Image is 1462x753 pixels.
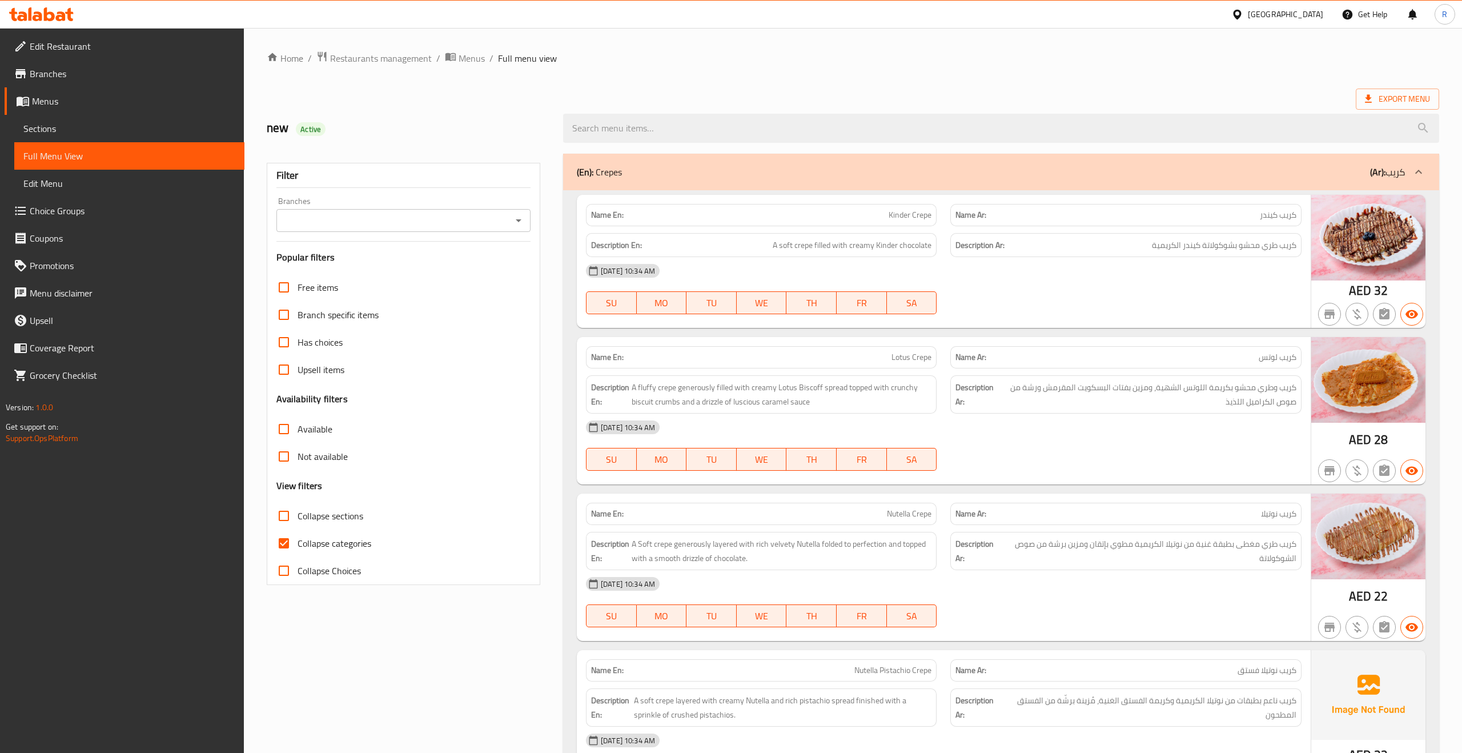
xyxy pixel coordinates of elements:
span: 22 [1374,585,1388,607]
button: TH [786,448,837,471]
span: TU [691,295,732,311]
button: Not branch specific item [1318,459,1341,482]
span: FR [841,608,882,624]
a: Choice Groups [5,197,244,225]
span: SA [891,608,933,624]
span: A fluffy crepe generously filled with creamy Lotus Biscoff spread topped with crunchy biscuit cru... [632,380,931,408]
button: TU [686,604,737,627]
span: FR [841,451,882,468]
button: Available [1400,459,1423,482]
a: Coupons [5,225,244,252]
span: Kinder Crepe [889,209,931,221]
button: MO [637,291,687,314]
a: Sections [14,115,244,142]
button: FR [837,291,887,314]
button: SU [586,291,637,314]
strong: Name Ar: [955,351,986,363]
span: SU [591,608,632,624]
span: Version: [6,400,34,415]
a: Coverage Report [5,334,244,362]
span: كريب طري مغطى بطبقة غنية من نوتيلا الكريمية مطوي بإتقان ومزين برشة من صوص الشوكولاتة [1003,537,1296,565]
span: Nutella Crepe [887,508,931,520]
li: / [489,51,493,65]
span: Promotions [30,259,235,273]
span: Upsell [30,314,235,327]
div: Filter [276,163,531,188]
span: Coupons [30,231,235,245]
div: [GEOGRAPHIC_DATA] [1248,8,1323,21]
strong: Name Ar: [955,508,986,520]
span: Coverage Report [30,341,235,355]
button: Not has choices [1373,303,1396,326]
p: Crepes [577,165,622,179]
span: 1.0.0 [35,400,53,415]
nav: breadcrumb [267,51,1439,66]
h2: new [267,119,549,137]
button: Purchased item [1345,459,1368,482]
span: Not available [298,450,348,463]
span: AED [1349,428,1371,451]
span: Lotus Crepe [891,351,931,363]
span: Export Menu [1365,92,1430,106]
img: Kinder_Crepe638928429610704299.jpg [1311,195,1425,281]
button: Purchased item [1345,616,1368,639]
span: كريب ناعم بطبقات من نوتيلا الكريمية وكريمة الفستق الغنية، مُزينة برشّة من الفستق المطحون [1004,694,1296,722]
span: Full Menu View [23,149,235,163]
a: Restaurants management [316,51,432,66]
strong: Description En: [591,694,632,722]
span: AED [1349,279,1371,302]
a: Upsell [5,307,244,334]
button: SA [887,448,937,471]
span: SU [591,295,632,311]
button: WE [737,448,787,471]
button: SA [887,291,937,314]
a: Menus [445,51,485,66]
strong: Description Ar: [955,380,996,408]
a: Branches [5,60,244,87]
button: FR [837,448,887,471]
a: Home [267,51,303,65]
strong: Description En: [591,537,629,565]
b: (Ar): [1370,163,1385,181]
a: Edit Restaurant [5,33,244,60]
span: Branch specific items [298,308,379,322]
p: كريب [1370,165,1405,179]
button: Not branch specific item [1318,616,1341,639]
span: Collapse sections [298,509,363,523]
button: Available [1400,303,1423,326]
span: MO [641,295,682,311]
img: Ae5nvW7+0k+MAAAAAElFTkSuQmCC [1311,650,1425,739]
h3: Popular filters [276,251,531,264]
span: Nutella Pistachio Crepe [854,664,931,676]
span: كريب كيندر [1260,209,1296,221]
input: search [563,114,1439,143]
span: Edit Menu [23,177,235,190]
b: (En): [577,163,593,181]
span: Menus [459,51,485,65]
strong: Name En: [591,209,624,221]
span: Export Menu [1356,89,1439,110]
span: A Soft crepe generously layered with rich velvety Nutella folded to perfection and topped with a ... [632,537,931,565]
span: كريب طري محشو بشوكولاتة كيندر الكريمية [1152,238,1296,253]
span: Menu disclaimer [30,286,235,300]
button: TU [686,448,737,471]
strong: Description Ar: [955,238,1005,253]
span: Choice Groups [30,204,235,218]
button: Not has choices [1373,616,1396,639]
a: Promotions [5,252,244,279]
span: TU [691,451,732,468]
button: MO [637,604,687,627]
span: كريب نوتيلا [1261,508,1296,520]
span: Restaurants management [330,51,432,65]
span: MO [641,451,682,468]
strong: Description En: [591,380,629,408]
strong: Name En: [591,664,624,676]
strong: Name Ar: [955,664,986,676]
span: 28 [1374,428,1388,451]
a: Menu disclaimer [5,279,244,307]
span: Collapse categories [298,536,371,550]
strong: Name En: [591,508,624,520]
span: كريب لوتس [1259,351,1296,363]
span: WE [741,608,782,624]
span: WE [741,451,782,468]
